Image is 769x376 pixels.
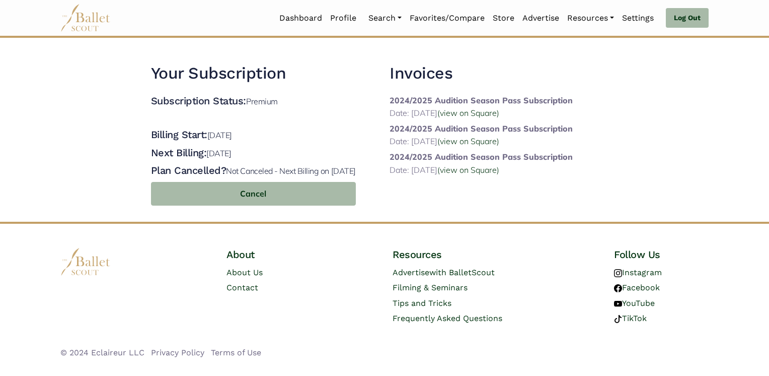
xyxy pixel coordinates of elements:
[614,315,622,323] img: tiktok logo
[614,269,622,277] img: instagram logo
[437,108,499,118] a: (view on Square)
[390,135,573,148] p: Date: [DATE]
[226,283,258,292] a: Contact
[364,8,406,29] a: Search
[151,348,204,357] a: Privacy Policy
[614,283,660,292] a: Facebook
[207,130,232,140] p: [DATE]
[226,166,355,176] p: Not Canceled - Next Billing on [DATE]
[393,314,502,323] a: Frequently Asked Questions
[151,164,356,178] h4: Plan Cancelled?
[390,164,573,177] p: Date: [DATE]
[151,182,356,206] button: Cancel
[393,283,468,292] a: Filming & Seminars
[393,268,495,277] a: Advertisewith BalletScout
[326,8,360,29] a: Profile
[437,165,499,175] a: (view on Square)
[614,284,622,292] img: facebook logo
[614,248,709,261] h4: Follow Us
[390,95,573,105] b: 2024/2025 Audition Season Pass Subscription
[489,8,518,29] a: Store
[406,8,489,29] a: Favorites/Compare
[393,248,543,261] h4: Resources
[60,248,111,276] img: logo
[429,268,495,277] span: with BalletScout
[151,146,356,160] h4: Next Billing:
[211,348,261,357] a: Terms of Use
[518,8,563,29] a: Advertise
[206,148,231,158] p: [DATE]
[390,107,573,120] p: Date: [DATE]
[151,128,356,142] h4: Billing Start:
[390,123,573,134] b: 2024/2025 Audition Season Pass Subscription
[666,8,709,28] a: Log Out
[390,63,573,84] h2: Invoices
[618,8,658,29] a: Settings
[226,248,321,261] h4: About
[614,268,662,277] a: Instagram
[614,314,647,323] a: TikTok
[437,136,499,146] a: (view on Square)
[151,94,278,108] h4: Subscription Status:
[226,268,263,277] a: About Us
[60,346,144,359] li: © 2024 Eclaireur LLC
[390,152,573,162] b: 2024/2025 Audition Season Pass Subscription
[275,8,326,29] a: Dashboard
[614,298,655,308] a: YouTube
[246,96,278,106] p: Premium
[151,63,356,84] h2: Your Subscription
[393,298,451,308] a: Tips and Tricks
[614,300,622,308] img: youtube logo
[563,8,618,29] a: Resources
